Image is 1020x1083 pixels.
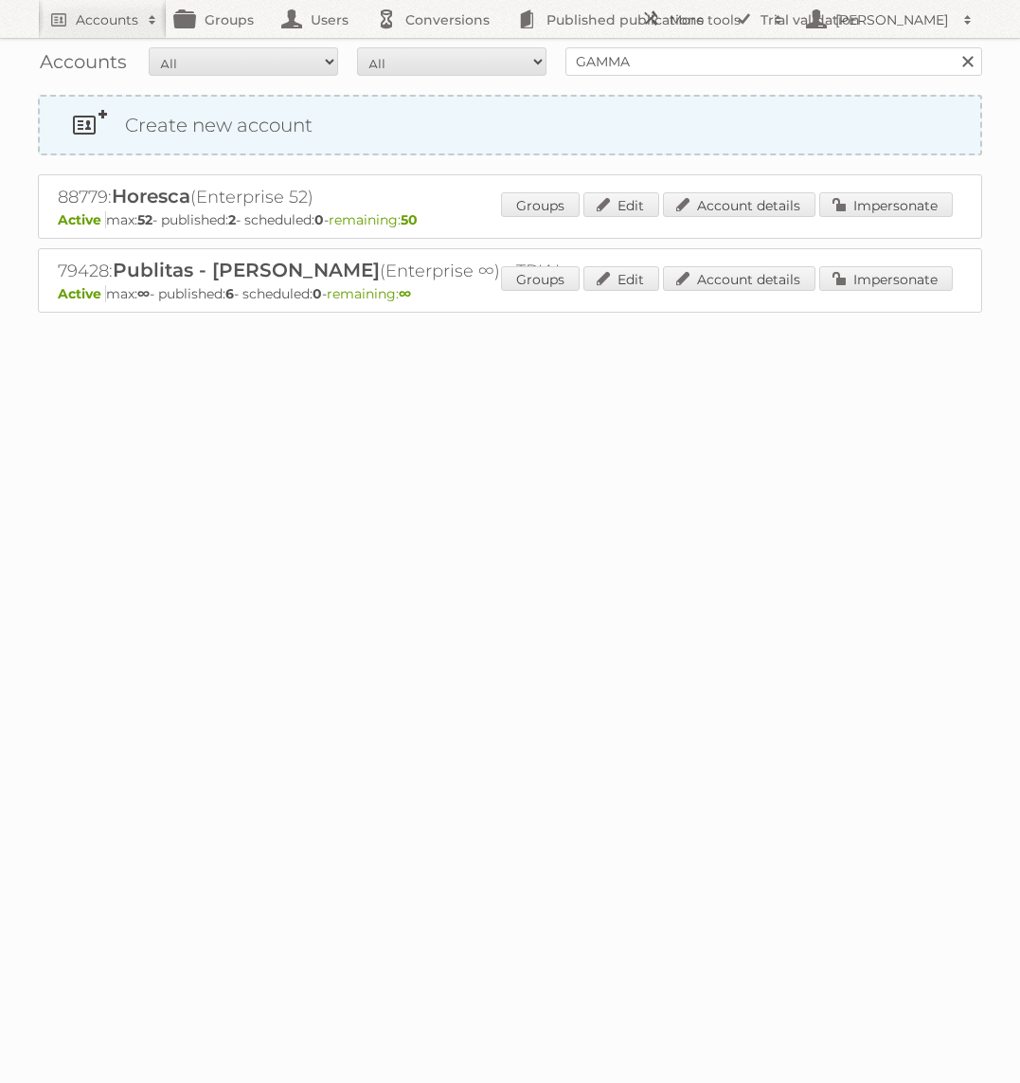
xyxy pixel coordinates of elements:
span: Horesca [112,185,190,208]
a: Edit [583,266,659,291]
h2: 79428: (Enterprise ∞) - TRIAL [58,259,721,283]
a: Account details [663,192,815,217]
span: Active [58,211,106,228]
span: Publitas - [PERSON_NAME] [113,259,380,281]
p: max: - published: - scheduled: - [58,285,962,302]
h2: Accounts [76,10,138,29]
p: max: - published: - scheduled: - [58,211,962,228]
h2: 88779: (Enterprise 52) [58,185,721,209]
strong: 6 [225,285,234,302]
strong: 52 [137,211,152,228]
strong: ∞ [399,285,411,302]
a: Groups [501,192,580,217]
strong: ∞ [137,285,150,302]
a: Impersonate [819,192,953,217]
strong: 0 [313,285,322,302]
h2: [PERSON_NAME] [831,10,954,29]
span: Active [58,285,106,302]
strong: 2 [228,211,236,228]
a: Account details [663,266,815,291]
a: Groups [501,266,580,291]
h2: More tools [670,10,764,29]
a: Create new account [40,97,980,153]
strong: 0 [314,211,324,228]
a: Impersonate [819,266,953,291]
span: remaining: [329,211,418,228]
a: Edit [583,192,659,217]
strong: 50 [401,211,418,228]
span: remaining: [327,285,411,302]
